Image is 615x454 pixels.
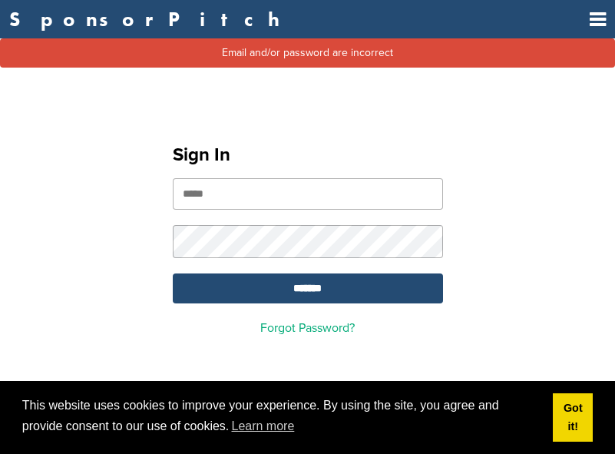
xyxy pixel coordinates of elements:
span: This website uses cookies to improve your experience. By using the site, you agree and provide co... [22,396,541,438]
a: learn more about cookies [229,415,296,438]
h1: Sign In [173,141,443,169]
a: SponsorPitch [9,9,289,29]
a: dismiss cookie message [553,393,593,442]
a: Forgot Password? [260,320,355,336]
